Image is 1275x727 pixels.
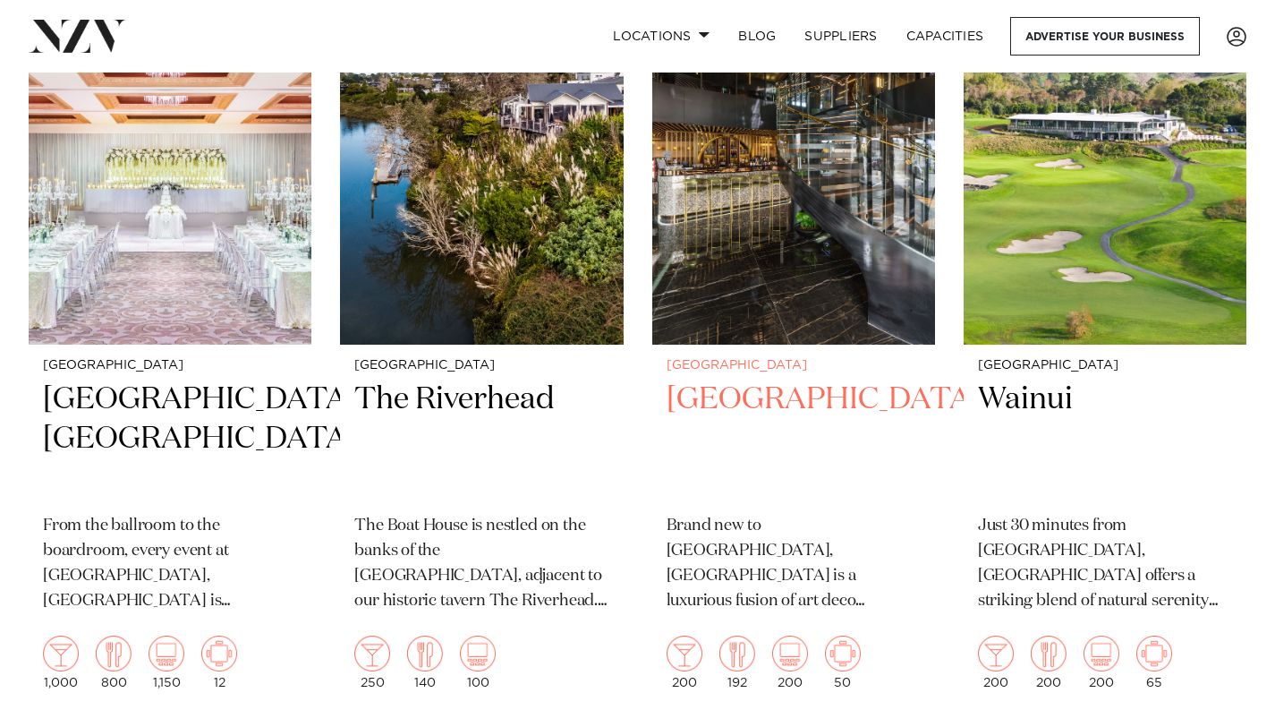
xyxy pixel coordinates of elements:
[825,636,861,671] img: meeting.png
[96,636,132,689] div: 800
[667,636,702,689] div: 200
[1084,636,1119,689] div: 200
[978,359,1232,372] small: [GEOGRAPHIC_DATA]
[460,636,496,689] div: 100
[667,359,921,372] small: [GEOGRAPHIC_DATA]
[1136,636,1172,689] div: 65
[149,636,184,689] div: 1,150
[354,636,390,671] img: cocktail.png
[96,636,132,671] img: dining.png
[772,636,808,671] img: theatre.png
[667,636,702,671] img: cocktail.png
[599,17,724,56] a: Locations
[43,380,297,500] h2: [GEOGRAPHIC_DATA], [GEOGRAPHIC_DATA]
[978,636,1014,689] div: 200
[460,636,496,671] img: theatre.png
[354,359,608,372] small: [GEOGRAPHIC_DATA]
[1031,636,1067,671] img: dining.png
[354,380,608,500] h2: The Riverhead
[149,636,184,671] img: theatre.png
[825,636,861,689] div: 50
[790,17,891,56] a: SUPPLIERS
[667,514,921,614] p: Brand new to [GEOGRAPHIC_DATA], [GEOGRAPHIC_DATA] is a luxurious fusion of art deco glamour, stat...
[978,514,1232,614] p: Just 30 minutes from [GEOGRAPHIC_DATA], [GEOGRAPHIC_DATA] offers a striking blend of natural sere...
[772,636,808,689] div: 200
[719,636,755,671] img: dining.png
[892,17,999,56] a: Capacities
[29,20,126,52] img: nzv-logo.png
[43,359,297,372] small: [GEOGRAPHIC_DATA]
[201,636,237,689] div: 12
[354,514,608,614] p: The Boat House is nestled on the banks of the [GEOGRAPHIC_DATA], adjacent to our historic tavern ...
[407,636,443,671] img: dining.png
[1084,636,1119,671] img: theatre.png
[201,636,237,671] img: meeting.png
[667,380,921,500] h2: [GEOGRAPHIC_DATA]
[43,514,297,614] p: From the ballroom to the boardroom, every event at [GEOGRAPHIC_DATA], [GEOGRAPHIC_DATA] is distin...
[978,636,1014,671] img: cocktail.png
[43,636,79,689] div: 1,000
[1031,636,1067,689] div: 200
[407,636,443,689] div: 140
[354,636,390,689] div: 250
[1010,17,1200,56] a: Advertise your business
[724,17,790,56] a: BLOG
[43,636,79,671] img: cocktail.png
[978,380,1232,500] h2: Wainui
[1136,636,1172,671] img: meeting.png
[719,636,755,689] div: 192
